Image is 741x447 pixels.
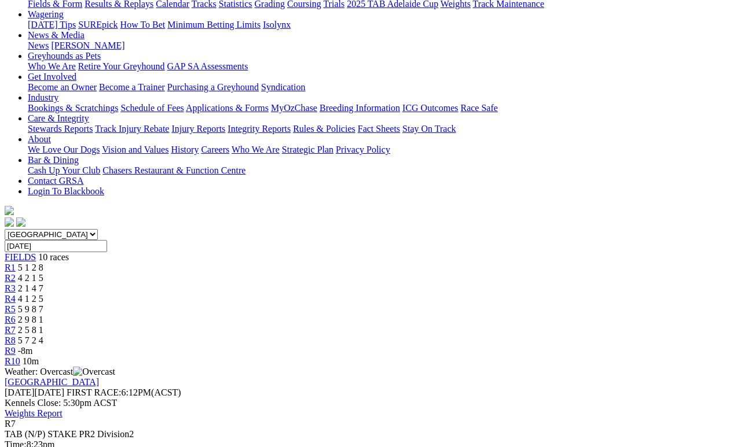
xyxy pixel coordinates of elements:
[5,387,35,397] span: [DATE]
[28,176,83,186] a: Contact GRSA
[5,367,115,376] span: Weather: Overcast
[28,124,736,134] div: Care & Integrity
[16,217,25,227] img: twitter.svg
[402,103,458,113] a: ICG Outcomes
[28,20,736,30] div: Wagering
[18,335,43,345] span: 5 7 2 4
[167,20,261,29] a: Minimum Betting Limits
[5,335,16,345] span: R8
[18,283,43,293] span: 2 1 4 7
[5,325,16,335] a: R7
[5,304,16,314] a: R5
[167,61,248,71] a: GAP SA Assessments
[201,145,229,154] a: Careers
[263,20,291,29] a: Isolynx
[5,263,16,272] a: R1
[5,387,64,397] span: [DATE]
[28,165,100,175] a: Cash Up Your Club
[5,377,99,387] a: [GEOGRAPHIC_DATA]
[28,82,736,93] div: Get Involved
[120,103,184,113] a: Schedule of Fees
[28,145,736,155] div: About
[5,252,36,262] a: FIELDS
[28,82,97,92] a: Become an Owner
[186,103,269,113] a: Applications & Forms
[18,263,43,272] span: 5 1 2 8
[320,103,400,113] a: Breeding Information
[28,145,100,154] a: We Love Our Dogs
[293,124,355,134] a: Rules & Policies
[28,72,76,82] a: Get Involved
[5,273,16,283] a: R2
[73,367,115,377] img: Overcast
[28,40,736,51] div: News & Media
[120,20,166,29] a: How To Bet
[5,283,16,293] a: R3
[67,387,181,397] span: 6:12PM(ACST)
[460,103,497,113] a: Race Safe
[102,145,168,154] a: Vision and Values
[282,145,333,154] a: Strategic Plan
[5,356,20,366] a: R10
[28,61,76,71] a: Who We Are
[336,145,390,154] a: Privacy Policy
[5,408,63,418] a: Weights Report
[28,124,93,134] a: Stewards Reports
[28,51,101,61] a: Greyhounds as Pets
[228,124,291,134] a: Integrity Reports
[402,124,456,134] a: Stay On Track
[18,346,33,356] span: -8m
[78,20,118,29] a: SUREpick
[171,124,225,134] a: Injury Reports
[28,20,76,29] a: [DATE] Tips
[171,145,199,154] a: History
[28,9,64,19] a: Wagering
[358,124,400,134] a: Fact Sheets
[28,103,736,113] div: Industry
[28,186,104,196] a: Login To Blackbook
[95,124,169,134] a: Track Injury Rebate
[28,103,118,113] a: Bookings & Scratchings
[5,419,16,428] span: R7
[167,82,259,92] a: Purchasing a Greyhound
[28,113,89,123] a: Care & Integrity
[5,240,107,252] input: Select date
[28,61,736,72] div: Greyhounds as Pets
[23,356,39,366] span: 10m
[28,165,736,176] div: Bar & Dining
[5,429,736,439] div: TAB (N/P) STAKE PR2 Division2
[5,398,736,408] div: Kennels Close: 5:30pm ACST
[28,93,58,102] a: Industry
[5,294,16,304] a: R4
[18,304,43,314] span: 5 9 8 7
[5,315,16,324] a: R6
[18,294,43,304] span: 4 1 2 5
[232,145,280,154] a: Who We Are
[51,40,124,50] a: [PERSON_NAME]
[5,206,14,215] img: logo-grsa-white.png
[271,103,317,113] a: MyOzChase
[18,273,43,283] span: 4 2 1 5
[261,82,305,92] a: Syndication
[18,325,43,335] span: 2 5 8 1
[28,40,49,50] a: News
[38,252,69,262] span: 10 races
[5,217,14,227] img: facebook.svg
[67,387,121,397] span: FIRST RACE:
[28,30,85,40] a: News & Media
[18,315,43,324] span: 2 9 8 1
[28,155,79,165] a: Bar & Dining
[5,346,16,356] a: R9
[28,134,51,144] a: About
[78,61,165,71] a: Retire Your Greyhound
